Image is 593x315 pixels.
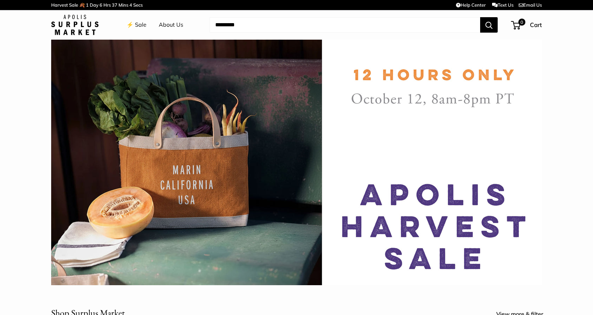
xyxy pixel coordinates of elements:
[159,20,183,30] a: About Us
[530,21,542,28] span: Cart
[112,2,117,8] span: 37
[492,2,513,8] a: Text Us
[518,19,525,26] span: 0
[86,2,89,8] span: 1
[51,15,98,35] img: Apolis: Surplus Market
[103,2,111,8] span: Hrs
[100,2,102,8] span: 6
[210,17,480,33] input: Search...
[519,2,542,8] a: Email Us
[512,19,542,31] a: 0 Cart
[480,17,498,33] button: Search
[127,20,146,30] a: ⚡️ Sale
[133,2,143,8] span: Secs
[118,2,128,8] span: Mins
[129,2,132,8] span: 4
[90,2,98,8] span: Day
[456,2,486,8] a: Help Center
